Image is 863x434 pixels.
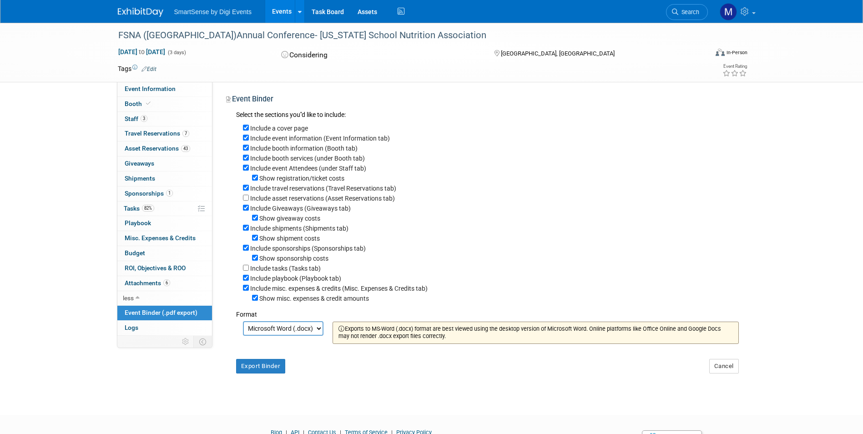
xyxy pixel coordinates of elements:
a: ROI, Objectives & ROO [117,261,212,276]
span: Event Binder (.pdf export) [125,309,197,316]
a: Logs [117,321,212,335]
a: Tasks82% [117,202,212,216]
div: Select the sections you''d like to include: [236,110,739,121]
label: Include misc. expenses & credits (Misc. Expenses & Credits tab) [250,285,428,292]
a: Giveaways [117,156,212,171]
label: Include sponsorships (Sponsorships tab) [250,245,366,252]
label: Show sponsorship costs [259,255,328,262]
a: Asset Reservations43 [117,141,212,156]
label: Include playbook (Playbook tab) [250,275,341,282]
a: less [117,291,212,306]
a: Misc. Expenses & Credits [117,231,212,246]
span: 7 [182,130,189,137]
a: Budget [117,246,212,261]
span: Search [678,9,699,15]
label: Include tasks (Tasks tab) [250,265,321,272]
label: Include a cover page [250,125,308,132]
span: 82% [142,205,154,212]
label: Include event Attendees (under Staff tab) [250,165,366,172]
a: Staff3 [117,112,212,126]
a: Edit [141,66,156,72]
span: 6 [163,279,170,286]
img: McKinzie Kistler [720,3,737,20]
div: Considering [278,47,479,63]
span: Tasks [124,205,154,212]
td: Tags [118,64,156,73]
span: Playbook [125,219,151,227]
span: SmartSense by Digi Events [174,8,252,15]
span: ROI, Objectives & ROO [125,264,186,272]
div: Format [236,303,739,319]
a: Search [666,4,708,20]
span: 3 [141,115,147,122]
span: Giveaways [125,160,154,167]
label: Include event information (Event Information tab) [250,135,390,142]
span: less [123,294,134,302]
a: Event Information [117,82,212,96]
div: Event Rating [722,64,747,69]
label: Include asset reservations (Asset Reservations tab) [250,195,395,202]
span: [GEOGRAPHIC_DATA], [GEOGRAPHIC_DATA] [501,50,615,57]
div: FSNA ([GEOGRAPHIC_DATA])Annual Conference- [US_STATE] School Nutrition Association [115,27,694,44]
label: Show misc. expenses & credit amounts [259,295,369,302]
button: Cancel [709,359,739,373]
label: Show shipment costs [259,235,320,242]
span: Booth [125,100,152,107]
span: Event Information [125,85,176,92]
div: Event Format [654,47,748,61]
span: 43 [181,145,190,152]
a: Travel Reservations7 [117,126,212,141]
label: Include booth services (under Booth tab) [250,155,365,162]
span: Shipments [125,175,155,182]
td: Personalize Event Tab Strip [178,336,194,348]
span: Budget [125,249,145,257]
span: Asset Reservations [125,145,190,152]
div: In-Person [726,49,747,56]
span: (3 days) [167,50,186,56]
label: Include travel reservations (Travel Reservations tab) [250,185,396,192]
img: ExhibitDay [118,8,163,17]
span: Misc. Expenses & Credits [125,234,196,242]
a: Booth [117,97,212,111]
span: Sponsorships [125,190,173,197]
label: Include Giveaways (Giveaways tab) [250,205,351,212]
td: Toggle Event Tabs [193,336,212,348]
div: Event Binder [226,94,739,107]
label: Show giveaway costs [259,215,320,222]
i: Booth reservation complete [146,101,151,106]
label: Include shipments (Shipments tab) [250,225,348,232]
span: [DATE] [DATE] [118,48,166,56]
a: Attachments6 [117,276,212,291]
img: Format-Inperson.png [716,49,725,56]
button: Export Binder [236,359,286,373]
span: Logs [125,324,138,331]
a: Playbook [117,216,212,231]
a: Event Binder (.pdf export) [117,306,212,320]
span: Staff [125,115,147,122]
a: Shipments [117,172,212,186]
span: Travel Reservations [125,130,189,137]
label: Include booth information (Booth tab) [250,145,358,152]
div: Exports to MS-Word (.docx) format are best viewed using the desktop version of Microsoft Word. On... [333,322,739,344]
span: Attachments [125,279,170,287]
label: Show registration/ticket costs [259,175,344,182]
span: to [137,48,146,56]
span: 1 [166,190,173,197]
a: Sponsorships1 [117,187,212,201]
